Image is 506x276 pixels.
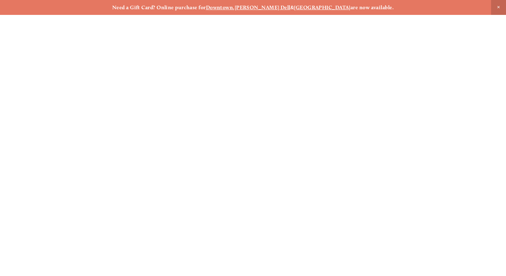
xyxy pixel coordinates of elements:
strong: are now available. [350,4,394,11]
strong: , [233,4,234,11]
a: [PERSON_NAME] Dell [235,4,290,11]
a: [GEOGRAPHIC_DATA] [294,4,350,11]
a: Downtown [206,4,233,11]
strong: Need a Gift Card? Online purchase for [112,4,206,11]
strong: & [290,4,294,11]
